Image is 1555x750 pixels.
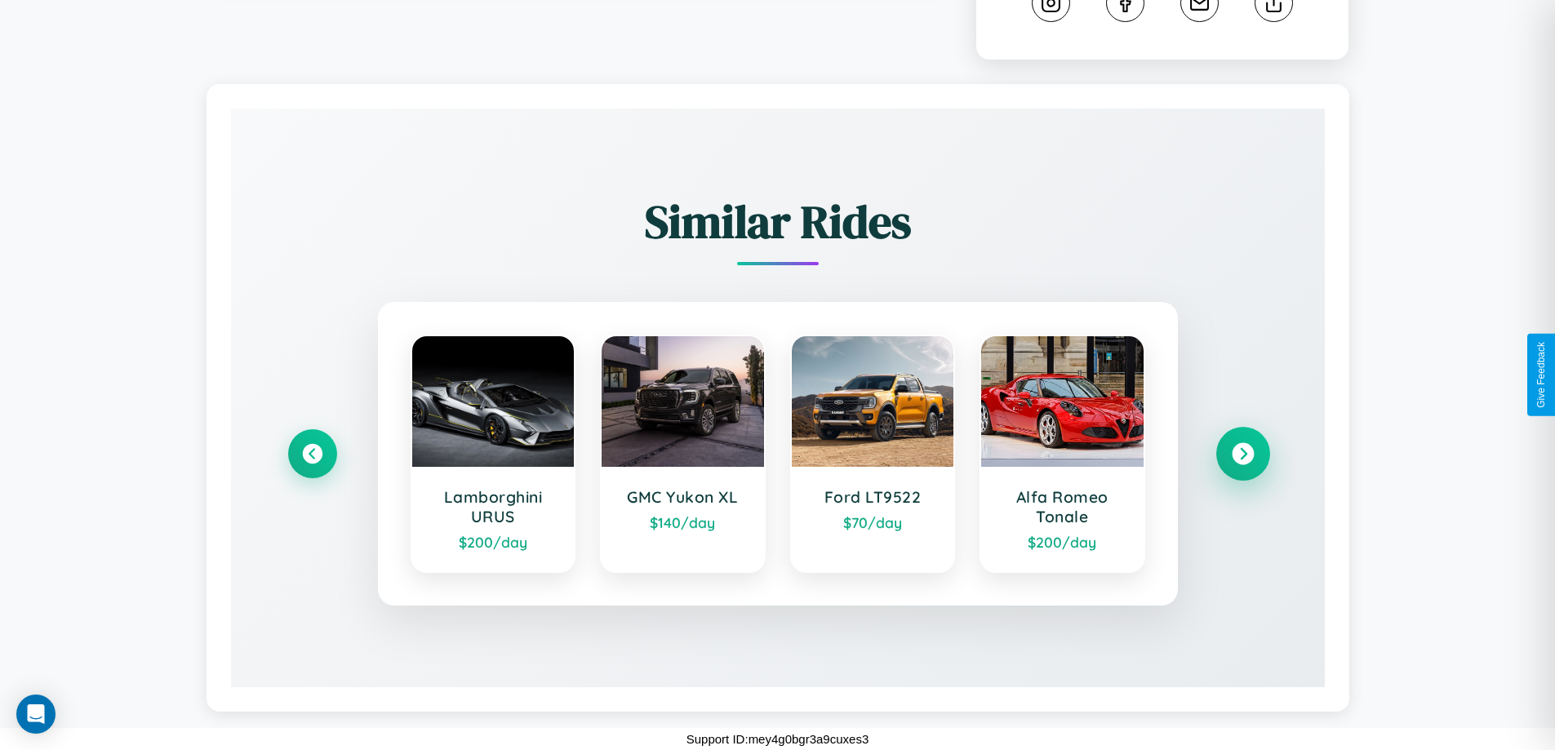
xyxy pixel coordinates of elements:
a: Ford LT9522$70/day [790,335,956,573]
div: Give Feedback [1535,342,1547,408]
h3: Alfa Romeo Tonale [997,487,1127,526]
div: $ 70 /day [808,513,938,531]
a: Lamborghini URUS$200/day [411,335,576,573]
h3: GMC Yukon XL [618,487,748,507]
h2: Similar Rides [288,190,1268,253]
a: GMC Yukon XL$140/day [600,335,766,573]
p: Support ID: mey4g0bgr3a9cuxes3 [686,728,869,750]
div: Open Intercom Messenger [16,695,56,734]
div: $ 140 /day [618,513,748,531]
div: $ 200 /day [429,533,558,551]
a: Alfa Romeo Tonale$200/day [980,335,1145,573]
div: $ 200 /day [997,533,1127,551]
h3: Ford LT9522 [808,487,938,507]
h3: Lamborghini URUS [429,487,558,526]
